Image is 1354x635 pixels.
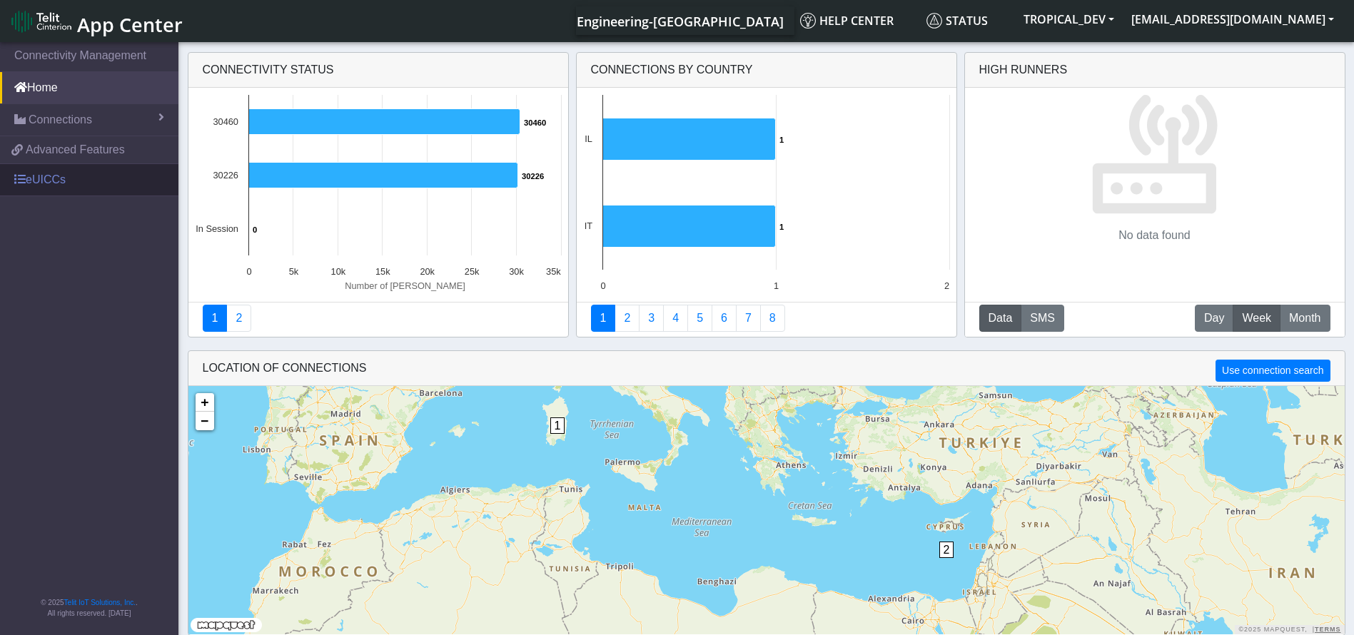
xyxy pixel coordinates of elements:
text: 30k [509,266,524,277]
button: [EMAIL_ADDRESS][DOMAIN_NAME] [1123,6,1343,32]
text: 10k [330,266,345,277]
text: 0 [246,266,251,277]
text: 35k [546,266,561,277]
text: 30226 [522,172,544,181]
a: Zero Session [736,305,761,332]
text: 30460 [213,116,238,127]
button: Week [1233,305,1280,332]
nav: Summary paging [591,305,942,332]
text: 1 [773,280,778,291]
span: Week [1242,310,1271,327]
a: Status [921,6,1015,35]
span: Day [1204,310,1224,327]
a: Telit IoT Solutions, Inc. [64,599,136,606]
text: 15k [375,266,390,277]
a: Help center [794,6,921,35]
a: Zoom in [196,393,214,412]
div: 1 [550,417,565,460]
a: Usage by Carrier [687,305,712,332]
span: Status [926,13,988,29]
a: Usage per Country [639,305,664,332]
div: Connectivity status [188,53,568,88]
text: IL [585,133,592,144]
text: 0 [600,280,605,291]
button: Day [1195,305,1233,332]
a: Carrier [615,305,640,332]
text: 2 [944,280,949,291]
div: High Runners [979,61,1068,78]
text: 25k [464,266,479,277]
button: SMS [1021,305,1064,332]
a: Not Connected for 30 days [760,305,785,332]
text: 5k [288,266,298,277]
text: IT [584,220,592,231]
a: 14 Days Trend [712,305,737,332]
text: Number of [PERSON_NAME] [345,280,465,291]
div: LOCATION OF CONNECTIONS [188,351,1345,386]
button: TROPICAL_DEV [1015,6,1123,32]
text: 30226 [213,170,238,181]
a: Your current platform instance [576,6,783,35]
a: Terms [1315,626,1341,633]
span: Month [1289,310,1320,327]
button: Data [979,305,1022,332]
text: 30460 [524,118,546,127]
img: status.svg [926,13,942,29]
a: Connectivity status [203,305,228,332]
span: 2 [939,542,954,558]
span: Engineering-[GEOGRAPHIC_DATA] [577,13,784,30]
a: App Center [11,6,181,36]
a: Deployment status [226,305,251,332]
text: In Session [196,223,238,234]
text: 0 [253,225,257,234]
a: Connections By Carrier [663,305,688,332]
span: Connections [29,111,92,128]
a: Connections By Country [591,305,616,332]
text: 1 [779,136,784,144]
img: logo-telit-cinterion-gw-new.png [11,10,71,33]
button: Month [1280,305,1330,332]
button: Use connection search [1216,360,1330,382]
span: App Center [77,11,183,38]
div: ©2025 MapQuest, | [1235,625,1344,634]
nav: Summary paging [203,305,554,332]
text: 1 [779,223,784,231]
span: Help center [800,13,894,29]
text: 20k [420,266,435,277]
img: No data found [1091,88,1218,215]
a: Zoom out [196,412,214,430]
span: Advanced Features [26,141,125,158]
div: Connections By Country [577,53,956,88]
img: knowledge.svg [800,13,816,29]
span: 1 [550,417,565,434]
p: No data found [1118,227,1191,244]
